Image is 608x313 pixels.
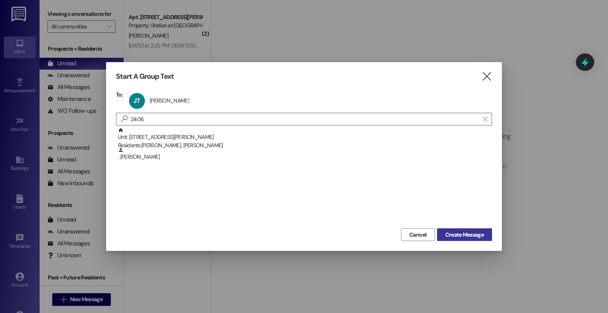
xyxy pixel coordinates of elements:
input: Search for any contact or apartment [131,114,479,125]
div: Residents: [PERSON_NAME], [PERSON_NAME] [118,141,492,150]
i:  [118,115,131,123]
h3: Start A Group Text [116,72,174,81]
button: Cancel [401,228,435,241]
button: Clear text [479,113,492,125]
div: : [PERSON_NAME] [118,147,492,161]
div: Unit: [STREET_ADDRESS][PERSON_NAME]Residents:[PERSON_NAME], [PERSON_NAME] [116,127,492,147]
div: : [PERSON_NAME] [116,147,492,167]
h3: To: [116,91,123,98]
button: Create Message [437,228,492,241]
i:  [481,72,492,81]
div: Unit: [STREET_ADDRESS][PERSON_NAME] [118,127,492,150]
span: JT [133,97,140,105]
div: [PERSON_NAME] [150,97,189,104]
span: Create Message [445,231,484,239]
i:  [483,116,487,122]
span: Cancel [409,231,427,239]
